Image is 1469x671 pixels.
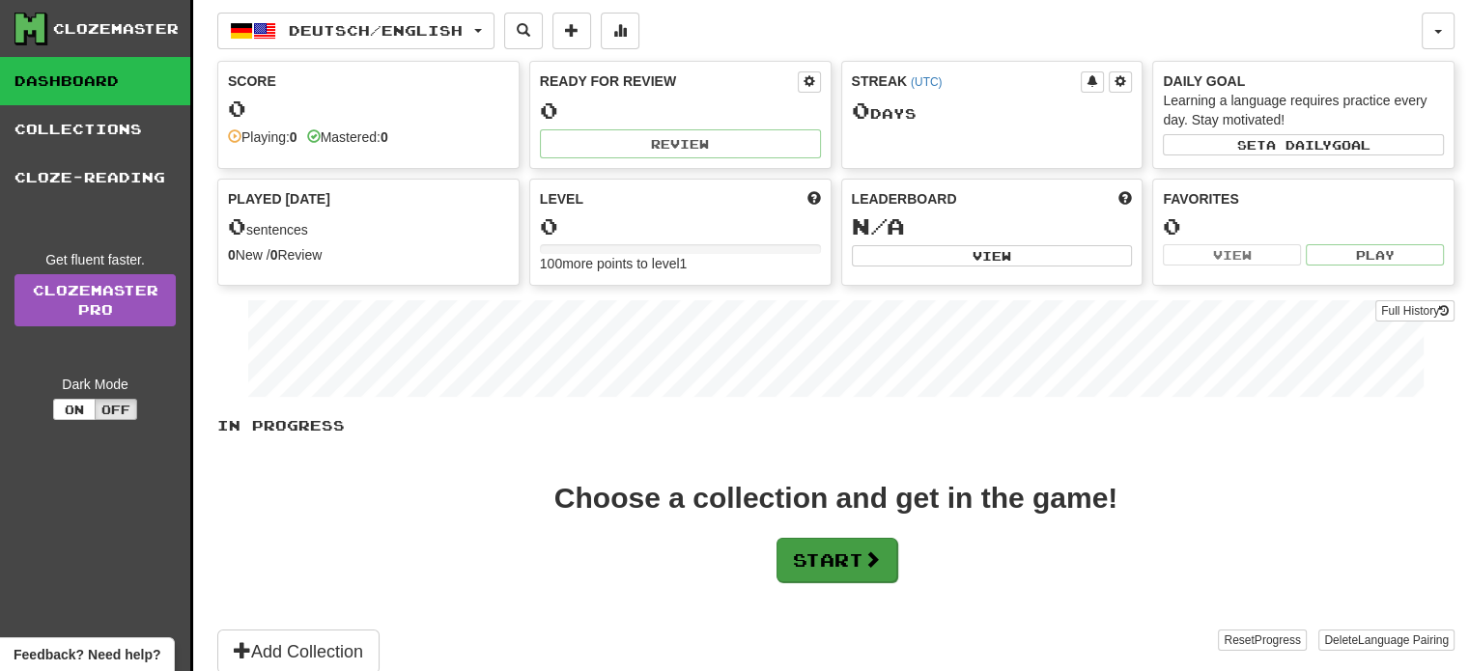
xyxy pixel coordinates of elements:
div: New / Review [228,245,509,265]
span: 0 [228,212,246,239]
div: Playing: [228,127,297,147]
span: Level [540,189,583,209]
div: Score [228,71,509,91]
span: This week in points, UTC [1118,189,1132,209]
span: a daily [1266,138,1332,152]
div: Learning a language requires practice every day. Stay motivated! [1163,91,1444,129]
div: 100 more points to level 1 [540,254,821,273]
button: ResetProgress [1218,629,1306,651]
span: Progress [1255,633,1301,647]
button: Review [540,129,821,158]
span: N/A [852,212,905,239]
div: sentences [228,214,509,239]
a: ClozemasterPro [14,274,176,326]
div: 0 [228,97,509,121]
span: Played [DATE] [228,189,330,209]
button: Off [95,399,137,420]
button: Seta dailygoal [1163,134,1444,155]
div: Ready for Review [540,71,798,91]
button: Add sentence to collection [552,13,591,49]
button: Search sentences [504,13,543,49]
span: Open feedback widget [14,645,160,664]
button: On [53,399,96,420]
div: 0 [540,98,821,123]
span: 0 [852,97,870,124]
button: Full History [1375,300,1455,322]
div: 0 [1163,214,1444,238]
div: 0 [540,214,821,238]
div: Get fluent faster. [14,250,176,269]
div: Favorites [1163,189,1444,209]
strong: 0 [381,129,388,145]
span: Language Pairing [1358,633,1449,647]
div: Day s [852,98,1133,124]
strong: 0 [228,247,236,263]
div: Dark Mode [14,375,176,394]
button: Play [1306,244,1444,266]
button: More stats [601,13,639,49]
button: DeleteLanguage Pairing [1318,629,1455,651]
span: Score more points to level up [807,189,821,209]
div: Daily Goal [1163,71,1444,91]
span: Leaderboard [852,189,957,209]
span: Deutsch / English [289,22,463,39]
div: Clozemaster [53,19,179,39]
div: Mastered: [307,127,388,147]
div: Choose a collection and get in the game! [554,484,1117,513]
p: In Progress [217,416,1455,435]
div: Streak [852,71,1082,91]
button: Deutsch/English [217,13,494,49]
strong: 0 [290,129,297,145]
a: (UTC) [911,75,942,89]
strong: 0 [270,247,278,263]
button: View [1163,244,1301,266]
button: View [852,245,1133,266]
button: Start [777,538,897,582]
